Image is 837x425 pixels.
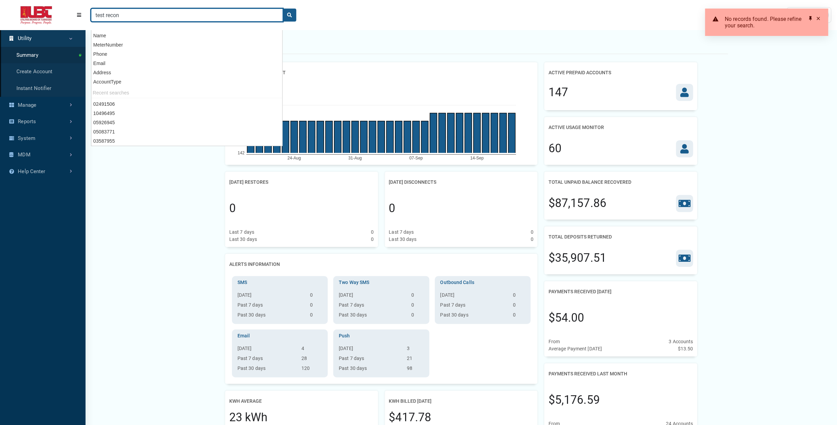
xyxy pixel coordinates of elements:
[91,118,282,127] div: 05926945
[371,236,374,243] div: 0
[549,176,631,189] h2: Total Unpaid Balance Recovered
[235,345,299,355] th: [DATE]
[549,249,606,267] div: $35,907.51
[549,368,627,380] h2: Payments Received Last Month
[73,9,86,21] button: Menu
[389,200,396,217] div: 0
[229,236,257,243] div: Last 30 days
[91,100,282,109] div: 02491506
[389,236,417,243] div: Last 30 days
[404,345,427,355] td: 3
[404,365,427,375] td: 98
[91,77,282,87] div: AccountType
[336,301,409,311] th: Past 7 days
[235,332,325,339] h3: Email
[91,9,283,22] input: Search
[229,258,280,271] h2: Alerts Information
[438,292,510,301] th: [DATE]
[336,279,426,286] h3: Two Way SMS
[235,292,307,301] th: [DATE]
[91,31,282,40] div: Name
[235,355,299,365] th: Past 7 days
[336,355,404,365] th: Past 7 days
[409,292,427,301] td: 0
[549,195,606,212] div: $87,157.86
[299,355,325,365] td: 28
[91,50,282,59] div: Phone
[229,176,268,189] h2: [DATE] Restores
[336,332,426,339] h3: Push
[678,345,693,352] div: $13.50
[669,338,693,345] div: 3 Accounts
[808,16,813,21] div: Pin
[549,231,612,243] h2: Total Deposits Returned
[510,301,528,311] td: 0
[549,84,568,101] div: 147
[371,229,374,236] div: 0
[91,40,282,50] div: MeterNumber
[283,9,296,22] button: search
[91,109,282,118] div: 10496495
[549,345,602,352] div: Average Payment [DATE]
[549,285,611,298] h2: Payments Received [DATE]
[389,395,432,408] h2: kWh Billed [DATE]
[91,137,282,146] div: 03587955
[299,345,325,355] td: 4
[510,311,528,321] td: 0
[229,229,254,236] div: Last 7 days
[510,292,528,301] td: 0
[725,16,802,29] span: No records found. Please refine your search.
[438,301,510,311] th: Past 7 days
[816,16,821,21] div: Close
[549,140,562,157] div: 60
[91,68,282,77] div: Address
[438,279,528,286] h3: Outbound Calls
[409,311,427,321] td: 0
[336,292,409,301] th: [DATE]
[336,345,404,355] th: [DATE]
[404,355,427,365] td: 21
[235,301,307,311] th: Past 7 days
[229,200,236,217] div: 0
[549,391,600,409] div: $5,176.59
[531,229,533,236] div: 0
[549,309,584,326] div: $54.00
[235,311,307,321] th: Past 30 days
[438,311,510,321] th: Past 30 days
[229,395,262,408] h2: kWh Average
[389,176,437,189] h2: [DATE] Disconnects
[307,311,325,321] td: 0
[336,365,404,375] th: Past 30 days
[336,311,409,321] th: Past 30 days
[531,236,533,243] div: 0
[549,66,611,79] h2: Active Prepaid Accounts
[549,121,604,134] h2: Active Usage Monitor
[299,365,325,375] td: 120
[787,7,832,23] a: User Settings
[389,229,414,236] div: Last 7 days
[549,338,560,345] div: From
[5,6,67,24] img: ALTSK Logo
[307,292,325,301] td: 0
[307,301,325,311] td: 0
[235,365,299,375] th: Past 30 days
[235,279,325,286] h3: SMS
[409,301,427,311] td: 0
[91,127,282,137] div: 05083771
[91,59,282,68] div: Email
